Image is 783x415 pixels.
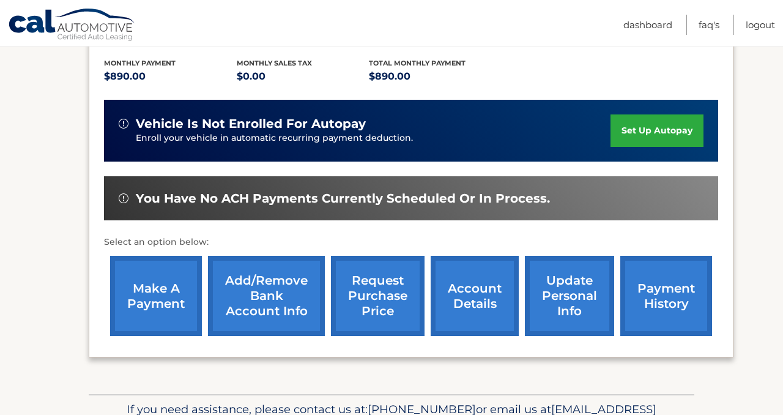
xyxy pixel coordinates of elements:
a: Add/Remove bank account info [208,256,325,336]
p: $890.00 [104,68,237,85]
span: Monthly sales Tax [237,59,312,67]
a: account details [431,256,519,336]
a: make a payment [110,256,202,336]
p: Select an option below: [104,235,718,250]
a: Logout [746,15,775,35]
span: vehicle is not enrolled for autopay [136,116,366,132]
a: update personal info [525,256,614,336]
a: Cal Automotive [8,8,136,43]
a: request purchase price [331,256,425,336]
a: Dashboard [623,15,672,35]
a: payment history [620,256,712,336]
p: Enroll your vehicle in automatic recurring payment deduction. [136,132,610,145]
span: Monthly Payment [104,59,176,67]
span: You have no ACH payments currently scheduled or in process. [136,191,550,206]
img: alert-white.svg [119,119,128,129]
p: $890.00 [369,68,502,85]
a: FAQ's [699,15,719,35]
img: alert-white.svg [119,193,128,203]
a: set up autopay [610,114,703,147]
p: $0.00 [237,68,369,85]
span: Total Monthly Payment [369,59,466,67]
